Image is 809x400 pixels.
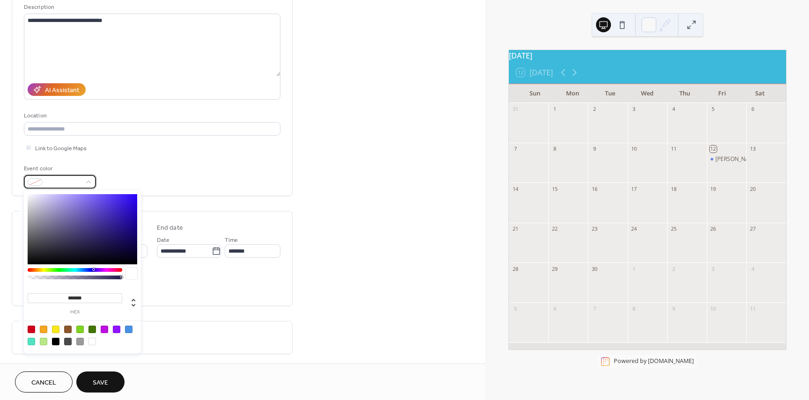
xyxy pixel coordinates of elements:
[512,305,519,312] div: 5
[749,225,756,233] div: 27
[631,265,638,272] div: 1
[35,144,87,153] span: Link to Google Maps
[551,106,558,113] div: 1
[591,84,629,103] div: Tue
[741,84,779,103] div: Sat
[554,84,591,103] div: Mon
[710,225,717,233] div: 26
[591,106,598,113] div: 2
[707,155,747,163] div: Clara Voci Meeting
[512,185,519,192] div: 14
[710,185,717,192] div: 19
[157,235,169,245] span: Date
[591,265,598,272] div: 30
[512,225,519,233] div: 21
[93,378,108,388] span: Save
[710,106,717,113] div: 5
[710,265,717,272] div: 3
[749,145,756,153] div: 13
[591,305,598,312] div: 7
[631,145,638,153] div: 10
[551,145,558,153] div: 8
[715,155,782,163] div: [PERSON_NAME] Meeting
[710,145,717,153] div: 12
[157,223,183,233] div: End date
[64,338,72,345] div: #4A4A4A
[88,326,96,333] div: #417505
[52,338,59,345] div: #000000
[666,84,704,103] div: Thu
[40,338,47,345] div: #B8E986
[631,225,638,233] div: 24
[52,326,59,333] div: #F8E71C
[512,106,519,113] div: 31
[670,305,677,312] div: 9
[125,326,132,333] div: #4A90E2
[749,106,756,113] div: 6
[512,145,519,153] div: 7
[614,357,694,365] div: Powered by
[24,2,279,12] div: Description
[591,145,598,153] div: 9
[113,326,120,333] div: #9013FE
[15,371,73,393] button: Cancel
[24,164,94,174] div: Event color
[670,185,677,192] div: 18
[670,145,677,153] div: 11
[551,305,558,312] div: 6
[516,84,554,103] div: Sun
[631,305,638,312] div: 8
[670,265,677,272] div: 2
[512,265,519,272] div: 28
[45,86,79,95] div: AI Assistant
[101,326,108,333] div: #BD10E0
[24,111,279,121] div: Location
[509,50,786,61] div: [DATE]
[710,305,717,312] div: 10
[76,371,125,393] button: Save
[64,326,72,333] div: #8B572A
[631,106,638,113] div: 3
[28,83,86,96] button: AI Assistant
[88,338,96,345] div: #FFFFFF
[749,305,756,312] div: 11
[551,265,558,272] div: 29
[670,225,677,233] div: 25
[749,185,756,192] div: 20
[551,225,558,233] div: 22
[76,338,84,345] div: #9B9B9B
[28,338,35,345] div: #50E3C2
[28,326,35,333] div: #D0021B
[225,235,238,245] span: Time
[591,225,598,233] div: 23
[631,185,638,192] div: 17
[749,265,756,272] div: 4
[648,357,694,365] a: [DOMAIN_NAME]
[591,185,598,192] div: 16
[76,326,84,333] div: #7ED321
[28,310,122,315] label: hex
[551,185,558,192] div: 15
[704,84,741,103] div: Fri
[31,378,56,388] span: Cancel
[670,106,677,113] div: 4
[629,84,666,103] div: Wed
[40,326,47,333] div: #F5A623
